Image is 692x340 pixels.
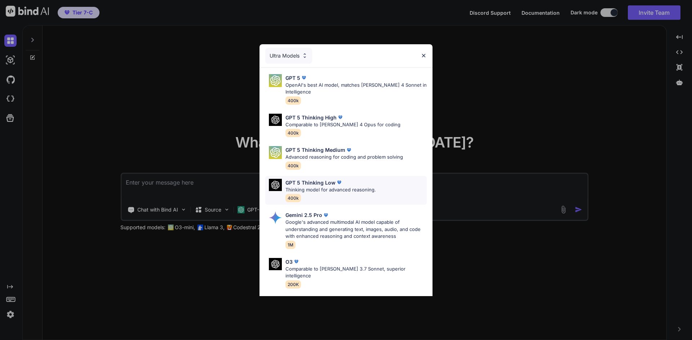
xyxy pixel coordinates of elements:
[345,146,352,154] img: premium
[285,219,427,240] p: Google's advanced multimodal AI model capable of understanding and generating text, images, audio...
[336,179,343,186] img: premium
[421,53,427,59] img: close
[285,96,301,105] span: 400k
[285,258,293,266] p: O3
[285,266,427,280] p: Comparable to [PERSON_NAME] 3.7 Sonnet, superior intelligence
[285,179,336,186] p: GPT 5 Thinking Low
[322,212,329,219] img: premium
[285,82,427,96] p: OpenAI's best AI model, matches [PERSON_NAME] 4 Sonnet in Intelligence
[300,74,307,81] img: premium
[285,114,337,121] p: GPT 5 Thinking High
[269,258,282,271] img: Pick Models
[302,53,308,59] img: Pick Models
[285,241,296,249] span: 1M
[265,48,312,64] div: Ultra Models
[285,186,376,194] p: Thinking model for advanced reasoning.
[285,194,301,202] span: 400k
[285,211,322,219] p: Gemini 2.5 Pro
[285,129,301,137] span: 400k
[285,162,301,170] span: 400k
[269,114,282,126] img: Pick Models
[293,258,300,265] img: premium
[285,121,400,128] p: Comparable to [PERSON_NAME] 4 Opus for coding
[285,280,301,289] span: 200K
[285,74,300,82] p: GPT 5
[269,74,282,87] img: Pick Models
[269,146,282,159] img: Pick Models
[285,146,345,154] p: GPT 5 Thinking Medium
[285,154,403,161] p: Advanced reasoning for coding and problem solving
[269,179,282,191] img: Pick Models
[269,211,282,224] img: Pick Models
[337,114,344,121] img: premium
